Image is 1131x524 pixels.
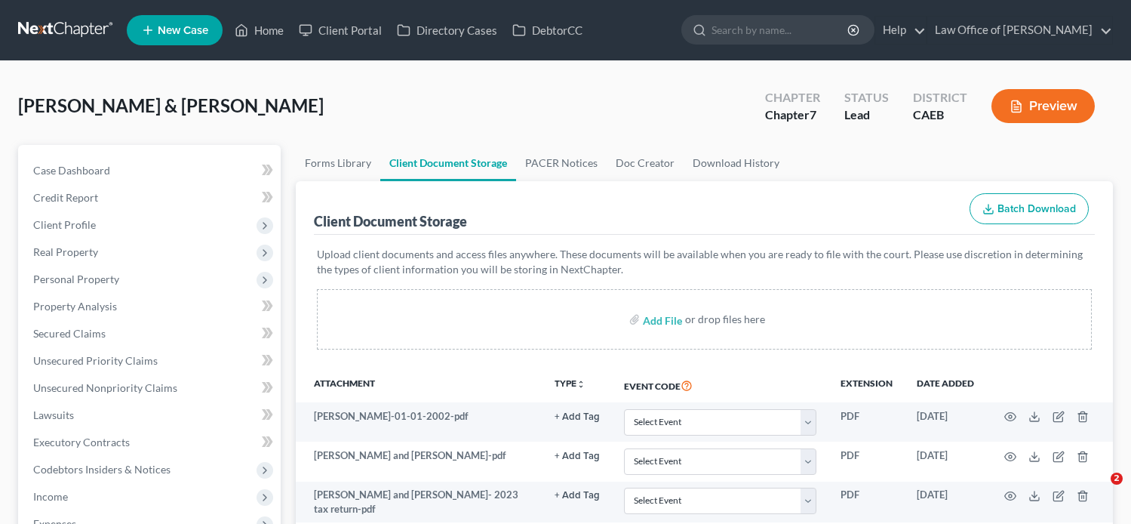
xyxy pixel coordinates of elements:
a: Unsecured Priority Claims [21,347,281,375]
span: Credit Report [33,191,98,204]
a: Directory Cases [389,17,505,44]
td: [DATE] [905,442,986,481]
span: Real Property [33,245,98,258]
a: Unsecured Nonpriority Claims [21,375,281,402]
a: Download History [684,145,788,181]
th: Date added [905,368,986,402]
span: 7 [810,107,816,122]
div: Chapter [765,106,820,124]
button: Batch Download [970,193,1089,225]
span: Personal Property [33,273,119,285]
span: Unsecured Priority Claims [33,354,158,367]
th: Event Code [612,368,828,402]
a: + Add Tag [555,448,600,463]
span: Batch Download [997,202,1076,215]
div: CAEB [913,106,967,124]
td: PDF [828,482,905,523]
div: Lead [844,106,889,124]
a: Client Document Storage [380,145,516,181]
button: + Add Tag [555,412,600,422]
span: Secured Claims [33,327,106,340]
a: Home [227,17,291,44]
td: [PERSON_NAME]-01-01-2002-pdf [296,402,542,442]
span: Case Dashboard [33,164,110,177]
a: Forms Library [296,145,380,181]
td: [DATE] [905,402,986,442]
button: Preview [991,89,1095,123]
th: Attachment [296,368,542,402]
div: Chapter [765,89,820,106]
iframe: Intercom live chat [1080,473,1116,509]
p: Upload client documents and access files anywhere. These documents will be available when you are... [317,247,1092,277]
td: [DATE] [905,482,986,523]
a: Secured Claims [21,320,281,347]
input: Search by name... [711,16,850,44]
a: + Add Tag [555,488,600,502]
button: + Add Tag [555,491,600,501]
div: Client Document Storage [314,212,467,230]
span: Income [33,490,68,503]
span: Executory Contracts [33,436,130,448]
button: + Add Tag [555,452,600,461]
a: Property Analysis [21,293,281,320]
span: Codebtors Insiders & Notices [33,463,171,476]
td: PDF [828,402,905,442]
a: + Add Tag [555,409,600,424]
a: Client Portal [291,17,389,44]
a: Credit Report [21,184,281,211]
span: Client Profile [33,218,96,231]
td: PDF [828,442,905,481]
a: DebtorCC [505,17,590,44]
a: Doc Creator [607,145,684,181]
span: New Case [158,25,208,36]
a: PACER Notices [516,145,607,181]
th: Extension [828,368,905,402]
button: TYPEunfold_more [555,379,585,389]
div: District [913,89,967,106]
span: 2 [1111,473,1123,485]
div: Status [844,89,889,106]
a: Help [875,17,926,44]
a: Executory Contracts [21,429,281,456]
a: Law Office of [PERSON_NAME] [927,17,1112,44]
i: unfold_more [576,380,585,389]
div: or drop files here [685,312,765,327]
span: [PERSON_NAME] & [PERSON_NAME] [18,94,324,116]
span: Lawsuits [33,408,74,421]
span: Property Analysis [33,300,117,313]
a: Lawsuits [21,402,281,429]
td: [PERSON_NAME] and [PERSON_NAME]- 2023 tax return-pdf [296,482,542,523]
a: Case Dashboard [21,157,281,184]
span: Unsecured Nonpriority Claims [33,381,177,394]
td: [PERSON_NAME] and [PERSON_NAME]-pdf [296,442,542,481]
